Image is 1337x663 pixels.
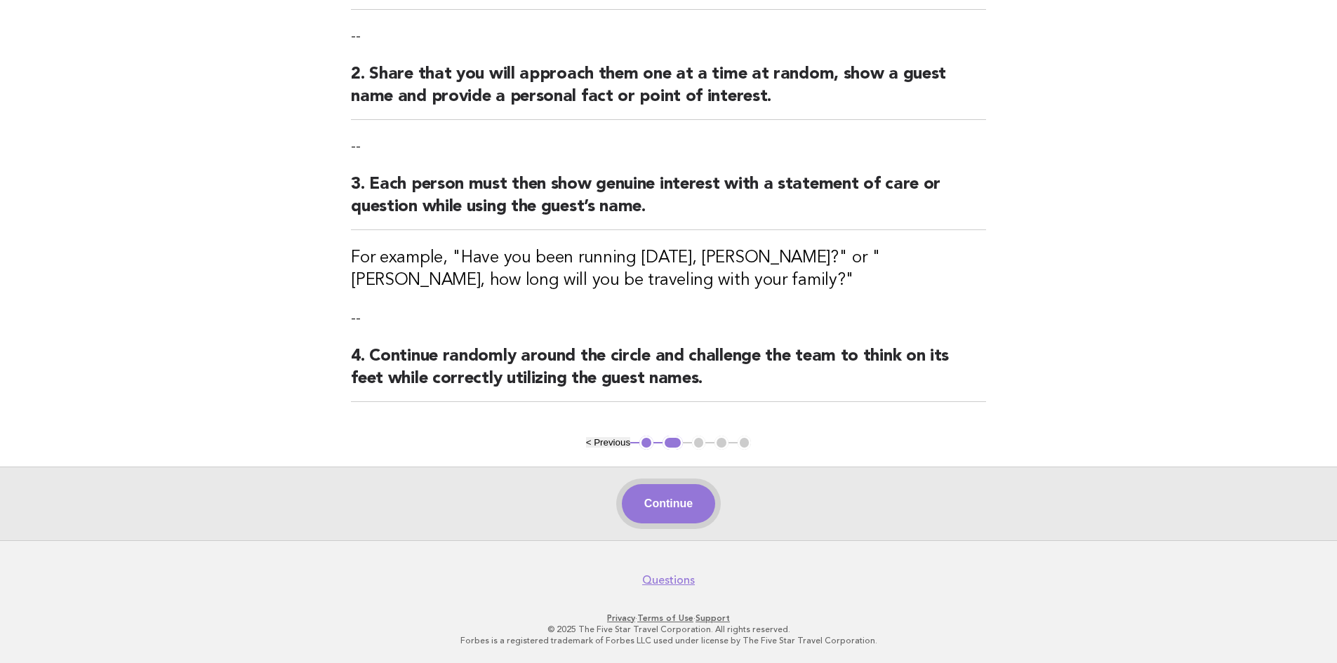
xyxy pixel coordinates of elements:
[351,345,986,402] h2: 4. Continue randomly around the circle and challenge the team to think on its feet while correctl...
[239,624,1098,635] p: © 2025 The Five Star Travel Corporation. All rights reserved.
[351,27,986,46] p: --
[351,309,986,328] p: --
[639,436,653,450] button: 1
[696,613,730,623] a: Support
[239,612,1098,624] p: · ·
[663,436,683,450] button: 2
[637,613,693,623] a: Terms of Use
[239,635,1098,646] p: Forbes is a registered trademark of Forbes LLC used under license by The Five Star Travel Corpora...
[622,484,715,523] button: Continue
[351,137,986,156] p: --
[642,573,695,587] a: Questions
[351,247,986,292] h3: For example, "Have you been running [DATE], [PERSON_NAME]?" or "[PERSON_NAME], how long will you ...
[351,63,986,120] h2: 2. Share that you will approach them one at a time at random, show a guest name and provide a per...
[351,173,986,230] h2: 3. Each person must then show genuine interest with a statement of care or question while using t...
[586,437,630,448] button: < Previous
[607,613,635,623] a: Privacy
